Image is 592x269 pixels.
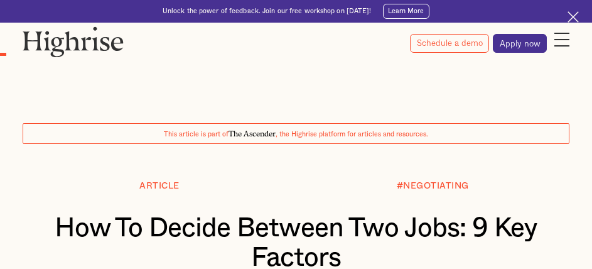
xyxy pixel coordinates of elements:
img: Cross icon [568,11,579,23]
a: Learn More [383,4,430,19]
span: The Ascender [229,128,276,136]
img: Highrise logo [23,26,124,57]
div: #NEGOTIATING [397,182,469,191]
span: This article is part of [164,131,229,138]
a: Apply now [493,34,547,53]
div: Article [139,182,180,191]
div: Unlock the power of feedback. Join our free workshop on [DATE]! [163,7,372,16]
a: Schedule a demo [410,34,489,53]
span: , the Highrise platform for articles and resources. [276,131,428,138]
